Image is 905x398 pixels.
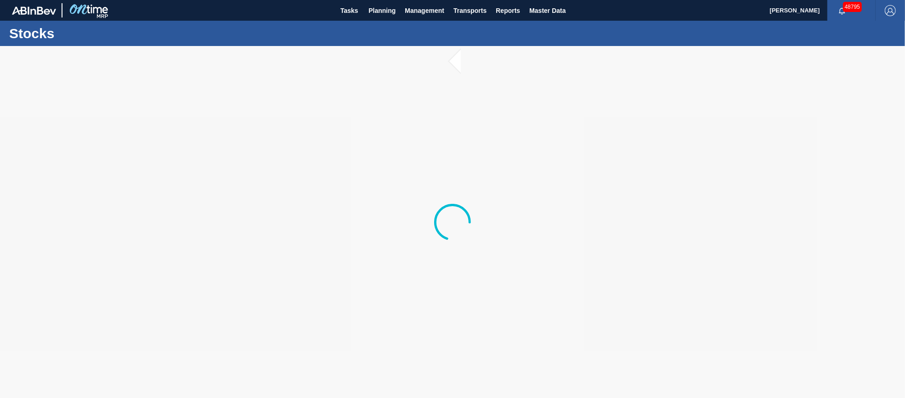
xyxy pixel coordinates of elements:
[496,5,520,16] span: Reports
[529,5,566,16] span: Master Data
[405,5,444,16] span: Management
[453,5,486,16] span: Transports
[9,28,172,39] h1: Stocks
[339,5,359,16] span: Tasks
[827,4,857,17] button: Notifications
[885,5,896,16] img: Logout
[12,6,56,15] img: TNhmsLtSVTkK8tSr43FrP2fwEKptu5GPRR3wAAAABJRU5ErkJggg==
[843,2,862,12] span: 48795
[368,5,396,16] span: Planning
